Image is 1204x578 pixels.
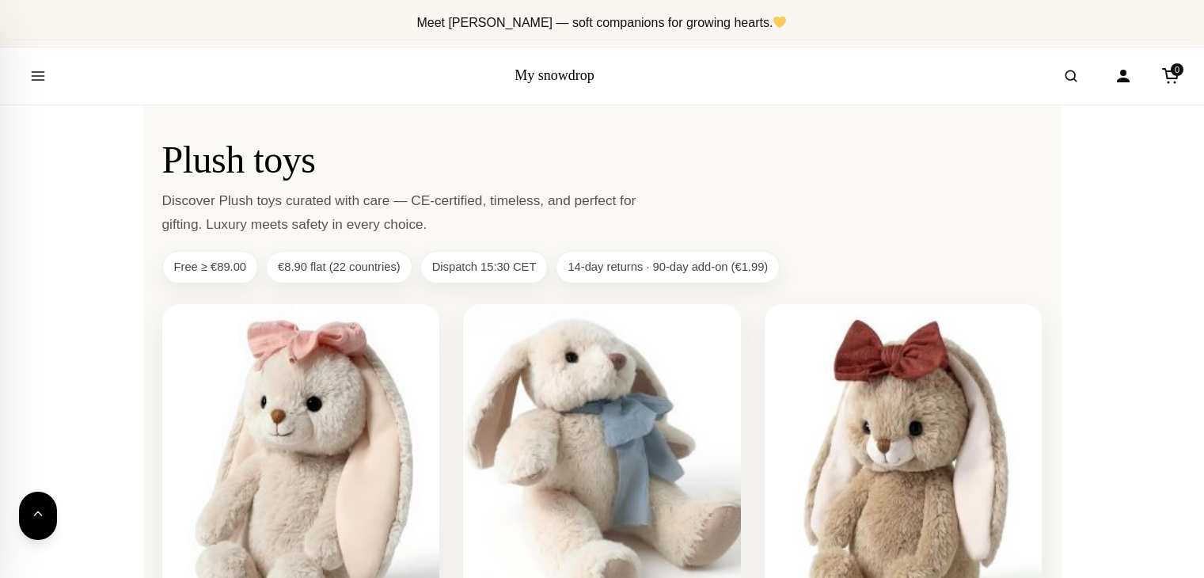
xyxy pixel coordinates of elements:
[515,67,594,83] a: My snowdrop
[162,251,259,284] span: Free ≥ €89.00
[19,492,57,540] button: Back to top
[13,6,1191,40] div: Announcement
[773,16,786,29] img: 💛
[16,54,60,98] button: Open menu
[420,251,549,284] span: Dispatch 15:30 CET
[1153,59,1188,93] a: Cart
[266,251,412,284] span: €8.90 flat (22 countries)
[162,188,679,236] p: Discover Plush toys curated with care — CE-certified, timeless, and perfect for gifting. Luxury m...
[1106,59,1141,93] a: Account
[556,251,780,284] span: 14-day returns · 90-day add-on (€1.99)
[1171,63,1183,76] span: 0
[416,16,787,29] span: Meet [PERSON_NAME] — soft companions for growing hearts.
[162,137,1043,183] h1: Plush toys
[1049,54,1093,98] button: Open search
